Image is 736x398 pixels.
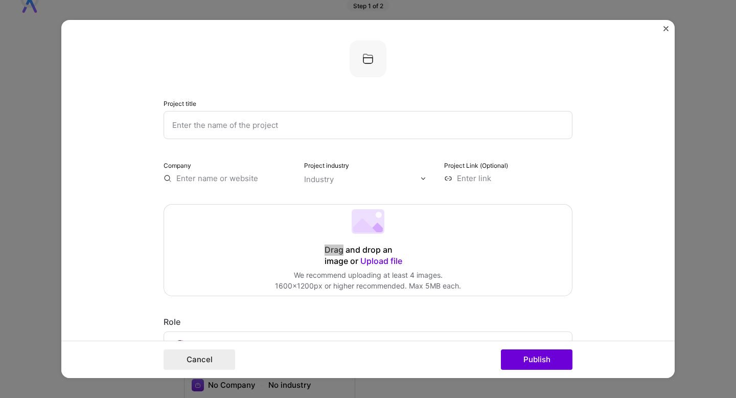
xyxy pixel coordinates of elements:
[164,100,196,107] label: Project title
[304,162,349,169] label: Project industry
[164,173,292,184] input: Enter name or website
[275,270,461,280] div: We recommend uploading at least 4 images.
[164,317,572,327] div: Role
[164,349,235,370] button: Cancel
[350,40,386,77] img: Company logo
[164,204,572,296] div: Drag and drop an image or Upload fileWe recommend uploading at least 4 images.1600x1200px or high...
[275,280,461,291] div: 1600x1200px or higher recommended. Max 5MB each.
[663,26,669,37] button: Close
[444,173,572,184] input: Enter link
[360,256,402,266] span: Upload file
[444,162,508,169] label: Project Link (Optional)
[304,174,334,185] div: Industry
[164,162,191,169] label: Company
[325,245,411,267] div: Drag and drop an image or
[172,340,189,357] img: avatar_management.jpg
[420,175,426,181] img: drop icon
[164,111,572,139] input: Enter the name of the project
[501,349,572,370] button: Publish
